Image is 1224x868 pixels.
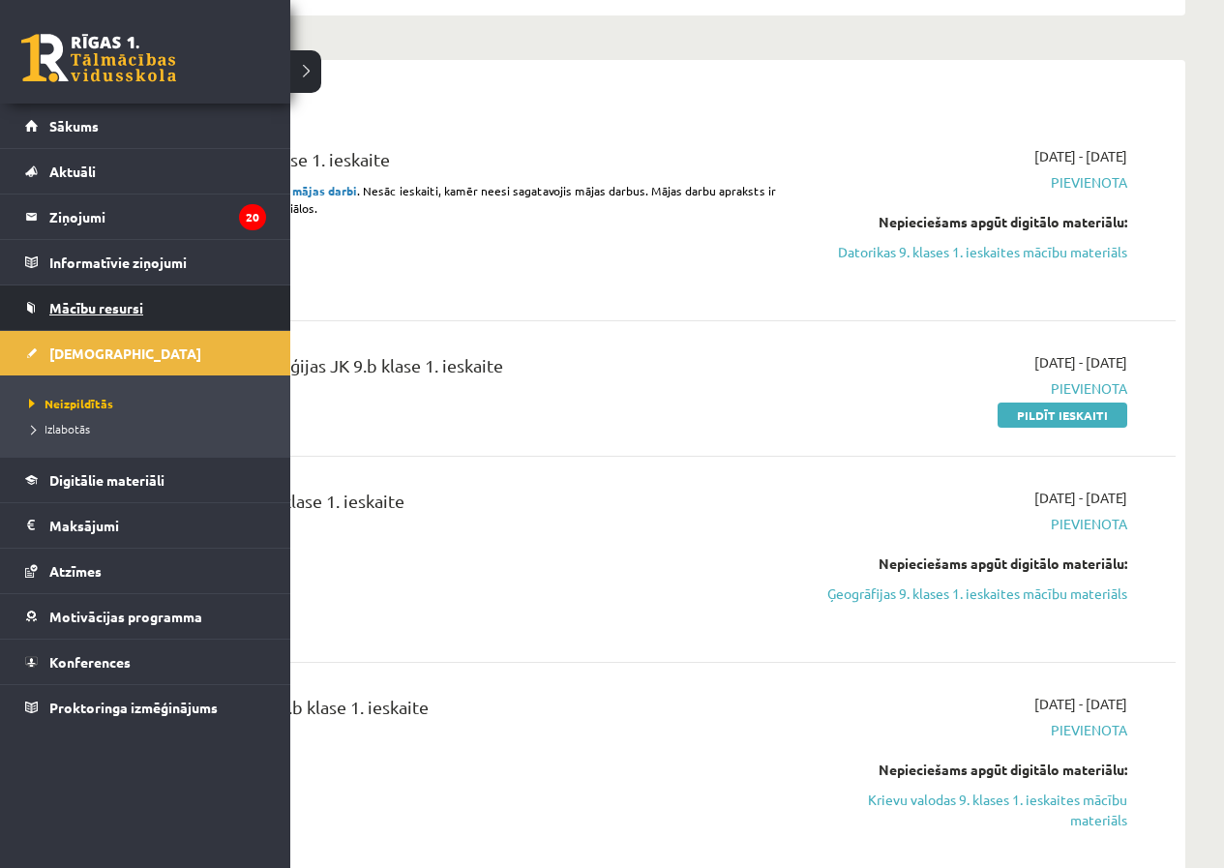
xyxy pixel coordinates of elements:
span: Neizpildītās [24,396,113,411]
span: Digitālie materiāli [49,471,164,489]
a: Digitālie materiāli [25,458,266,502]
span: [DATE] - [DATE] [1034,352,1127,373]
legend: Ziņojumi [49,195,266,239]
span: Pievienota [820,172,1127,193]
span: Konferences [49,653,131,671]
a: Neizpildītās [24,395,271,412]
div: Nepieciešams apgūt digitālo materiālu: [820,554,1127,574]
a: Atzīmes [25,549,266,593]
a: Krievu valodas 9. klases 1. ieskaites mācību materiāls [820,790,1127,830]
span: Pievienota [820,514,1127,534]
i: 20 [239,204,266,230]
a: Konferences [25,640,266,684]
a: Informatīvie ziņojumi [25,240,266,284]
div: Krievu valoda JK 9.b klase 1. ieskaite [145,694,791,730]
a: Datorikas 9. klases 1. ieskaites mācību materiāls [820,242,1127,262]
span: Izlabotās [24,421,90,436]
a: Pildīt ieskaiti [998,403,1127,428]
a: [DEMOGRAPHIC_DATA] [25,331,266,375]
a: Izlabotās [24,420,271,437]
div: Nepieciešams apgūt digitālo materiālu: [820,212,1127,232]
a: Motivācijas programma [25,594,266,639]
span: [DATE] - [DATE] [1034,694,1127,714]
a: Proktoringa izmēģinājums [25,685,266,730]
span: [DEMOGRAPHIC_DATA] [49,344,201,362]
a: Aktuāli [25,149,266,194]
a: Sākums [25,104,266,148]
div: Nepieciešams apgūt digitālo materiālu: [820,760,1127,780]
div: Datorika JK 9.b klase 1. ieskaite [145,146,791,182]
span: Motivācijas programma [49,608,202,625]
a: Ģeogrāfijas 9. klases 1. ieskaites mācību materiāls [820,584,1127,604]
span: . Nesāc ieskaiti, kamēr neesi sagatavojis mājas darbus. Mājas darbu apraksts ir šīs ieskaites Māc... [145,183,776,216]
span: Pievienota [820,378,1127,399]
span: [DATE] - [DATE] [1034,146,1127,166]
span: Mācību resursi [49,299,143,316]
div: Dizains un tehnoloģijas JK 9.b klase 1. ieskaite [145,352,791,388]
span: Aktuāli [49,163,96,180]
a: Maksājumi [25,503,266,548]
legend: Informatīvie ziņojumi [49,240,266,284]
legend: Maksājumi [49,503,266,548]
a: Rīgas 1. Tālmācības vidusskola [21,34,176,82]
div: Ģeogrāfija JK 9.b klase 1. ieskaite [145,488,791,524]
span: Pievienota [820,720,1127,740]
span: [DATE] - [DATE] [1034,488,1127,508]
a: Mācību resursi [25,285,266,330]
span: Atzīmes [49,562,102,580]
a: Ziņojumi20 [25,195,266,239]
span: Proktoringa izmēģinājums [49,699,218,716]
span: Sākums [49,117,99,135]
